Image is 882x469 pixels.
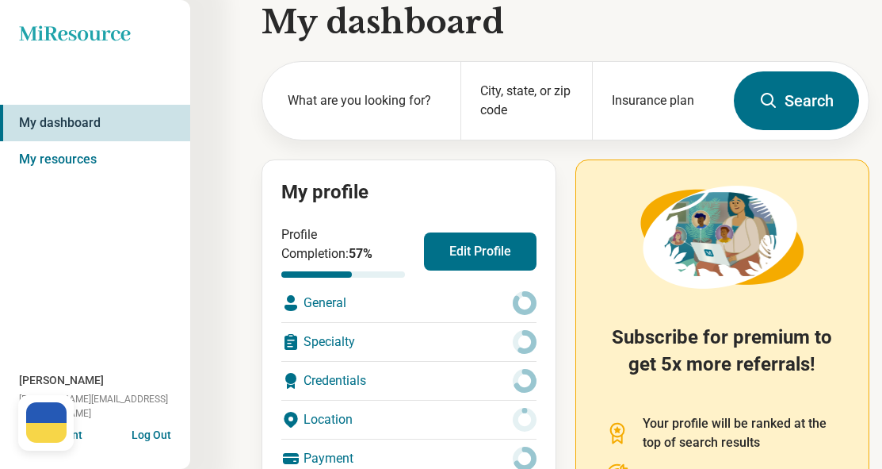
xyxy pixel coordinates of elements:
h2: Subscribe for premium to get 5x more referrals! [605,325,841,395]
h2: My profile [281,179,536,206]
span: [PERSON_NAME][EMAIL_ADDRESS][DOMAIN_NAME] [19,392,190,421]
span: 57 % [349,246,372,261]
div: Profile Completion: [281,225,405,278]
div: Credentials [281,362,536,400]
span: [PERSON_NAME] [19,372,104,389]
div: General [281,284,536,322]
p: Your profile will be ranked at the top of search results [643,414,841,452]
div: Specialty [281,323,536,361]
label: What are you looking for? [288,91,441,110]
button: Log Out [132,427,171,440]
button: Search [734,71,859,130]
button: Edit Profile [424,233,536,271]
div: Location [281,401,536,439]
